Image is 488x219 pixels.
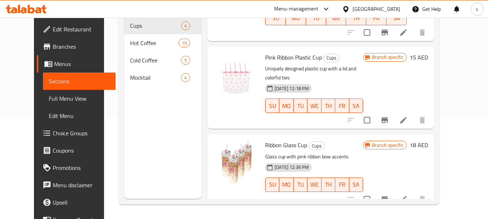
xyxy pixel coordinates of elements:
span: FR [369,13,384,23]
a: Coupons [37,142,116,159]
a: Edit Restaurant [37,21,116,38]
img: ‏Ribbon Glass Cup [213,140,259,186]
span: MO [289,13,303,23]
span: SA [352,179,360,190]
span: TU [297,101,305,111]
span: Select to update [359,192,375,207]
h6: 18 AED [410,140,428,150]
span: ‏Ribbon Glass Cup [265,140,307,150]
span: TU [297,179,305,190]
button: FR [335,98,349,113]
button: TH [321,178,335,192]
span: Edit Restaurant [53,25,110,34]
span: MO [282,101,291,111]
button: WE [307,98,321,113]
div: Cups [130,21,181,30]
div: Menu-management [274,5,319,13]
button: TU [294,98,307,113]
div: Mocktail4 [124,69,202,86]
span: Upsell [53,198,110,207]
a: Edit menu item [399,28,408,37]
span: SA [389,13,404,23]
div: Cups4 [124,17,202,34]
span: SU [268,179,276,190]
span: TH [324,179,332,190]
nav: Menu sections [124,14,202,89]
span: Cold Coffee [130,56,181,65]
span: [DATE] 12:36 PM [272,164,312,171]
span: Sections [49,77,110,86]
button: FR [335,178,349,192]
span: Promotions [53,163,110,172]
button: SU [265,178,279,192]
img: Pink Ribbon Plastic Cup [213,52,259,98]
button: SU [265,98,279,113]
span: TU [309,13,323,23]
button: Branch-specific-item [376,24,393,41]
div: [GEOGRAPHIC_DATA] [353,5,400,13]
span: Hot Coffee [130,39,178,47]
a: Edit Menu [43,107,116,124]
span: Branches [53,42,110,51]
a: Menus [37,55,116,73]
a: Sections [43,73,116,90]
div: Cold Coffee5 [124,52,202,69]
div: items [181,21,190,30]
a: Edit menu item [399,195,408,203]
button: delete [414,111,431,129]
p: Uniquely designed plastic cup with a lid and colorful ties [265,64,363,82]
span: TH [324,101,332,111]
div: items [181,73,190,82]
a: Full Menu View [43,90,116,107]
button: TU [294,178,307,192]
span: Choice Groups [53,129,110,137]
span: WE [329,13,344,23]
span: Branch specific [369,54,406,61]
button: TH [321,98,335,113]
span: Edit Menu [49,111,110,120]
span: Cups [309,142,324,150]
button: SA [349,98,363,113]
span: Branch specific [369,142,406,149]
span: Menus [54,60,110,68]
span: Pink Ribbon Plastic Cup [265,52,322,63]
a: Branches [37,38,116,55]
button: delete [414,190,431,208]
h6: 15 AED [410,52,428,62]
span: FR [338,101,346,111]
button: WE [307,178,321,192]
a: Upsell [37,194,116,211]
span: WE [310,179,319,190]
span: 4 [181,22,190,29]
div: Hot Coffee10 [124,34,202,52]
p: Glass cup with pink ribbon bow accents [265,152,363,161]
div: Cups [308,141,325,150]
button: MO [279,98,294,113]
span: SU [268,13,283,23]
span: Select to update [359,113,375,128]
a: Choice Groups [37,124,116,142]
span: Coupons [53,146,110,155]
span: 4 [181,74,190,81]
span: TH [349,13,363,23]
button: Branch-specific-item [376,111,393,129]
span: Full Menu View [49,94,110,103]
span: SA [352,101,360,111]
span: s [476,5,478,13]
span: WE [310,101,319,111]
span: Select to update [359,25,375,40]
a: Menu disclaimer [37,176,116,194]
span: Cups [324,54,339,62]
span: Menu disclaimer [53,181,110,189]
button: MO [279,178,294,192]
button: Branch-specific-item [376,190,393,208]
span: 10 [179,40,190,47]
span: Mocktail [130,73,181,82]
a: Promotions [37,159,116,176]
span: 5 [181,57,190,64]
button: delete [414,24,431,41]
span: FR [338,179,346,190]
